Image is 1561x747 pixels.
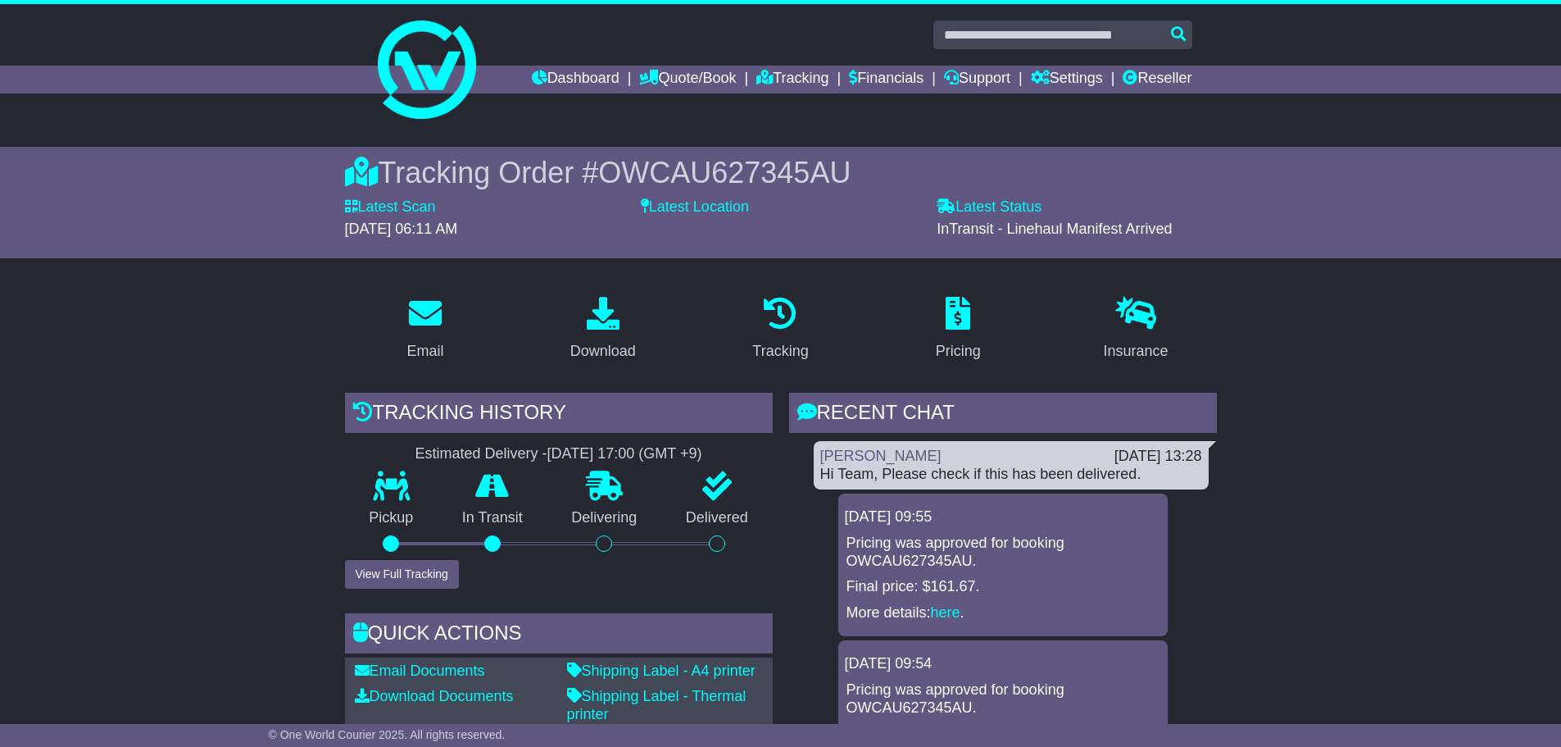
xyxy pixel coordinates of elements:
a: Settings [1031,66,1103,93]
div: Tracking Order # [345,155,1217,190]
p: Pricing was approved for booking OWCAU627345AU. [846,681,1159,717]
div: Quick Actions [345,613,773,658]
a: Support [944,66,1010,93]
a: Reseller [1123,66,1191,93]
a: Shipping Label - A4 printer [567,663,756,679]
label: Latest Status [937,198,1041,216]
div: Tracking [752,340,808,362]
a: Shipping Label - Thermal printer [567,688,746,722]
label: Latest Scan [345,198,436,216]
span: OWCAU627345AU [598,156,851,189]
label: Latest Location [641,198,749,216]
p: More details: . [846,604,1159,622]
div: Estimated Delivery - [345,445,773,463]
a: [PERSON_NAME] [820,448,942,464]
a: Download Documents [355,688,514,704]
div: [DATE] 09:54 [845,655,1161,673]
p: In Transit [438,509,547,527]
span: InTransit - Linehaul Manifest Arrived [937,221,1172,237]
div: [DATE] 09:55 [845,508,1161,526]
a: Insurance [1093,291,1179,368]
a: Financials [849,66,923,93]
p: Pricing was approved for booking OWCAU627345AU. [846,535,1159,570]
div: Hi Team, Please check if this has been delivered. [820,466,1202,484]
div: Email [406,340,443,362]
button: View Full Tracking [345,560,459,589]
a: Download [560,291,647,368]
span: © One World Courier 2025. All rights reserved. [269,728,506,741]
div: [DATE] 13:28 [1114,448,1202,466]
a: Email [396,291,454,368]
a: Dashboard [532,66,619,93]
a: Tracking [756,66,828,93]
p: Pickup [345,509,438,527]
p: Final price: $161.67. [846,578,1159,596]
a: Quote/Book [639,66,736,93]
a: Pricing [925,291,992,368]
div: Insurance [1104,340,1168,362]
a: here [931,604,960,621]
span: [DATE] 06:11 AM [345,221,458,237]
div: Download [570,340,636,362]
a: Tracking [742,291,819,368]
p: Delivered [661,509,773,527]
div: [DATE] 17:00 (GMT +9) [547,445,702,463]
div: Tracking history [345,393,773,437]
p: Delivering [547,509,662,527]
div: Pricing [936,340,981,362]
a: Email Documents [355,663,485,679]
div: RECENT CHAT [789,393,1217,437]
